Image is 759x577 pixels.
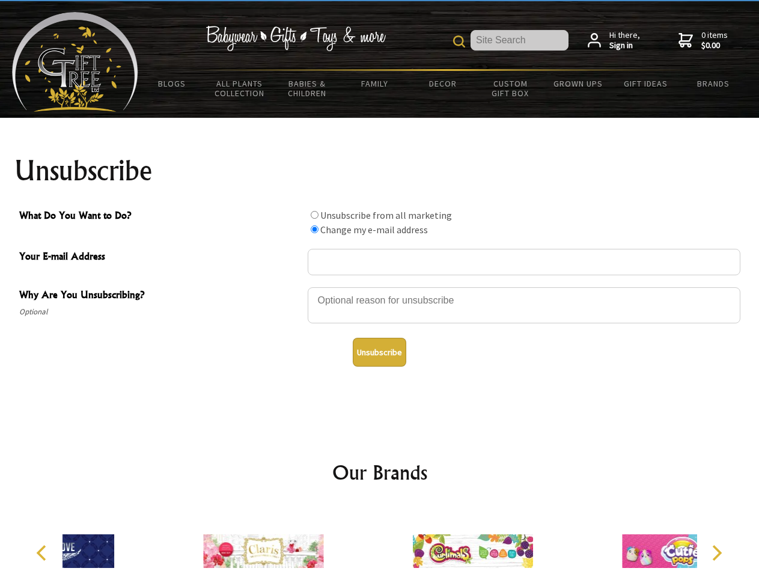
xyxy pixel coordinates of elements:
[19,305,302,319] span: Optional
[588,30,640,51] a: Hi there,Sign in
[138,71,206,96] a: BLOGS
[24,458,736,487] h2: Our Brands
[308,249,740,275] input: Your E-mail Address
[206,71,274,106] a: All Plants Collection
[14,156,745,185] h1: Unsubscribe
[320,224,428,236] label: Change my e-mail address
[19,287,302,305] span: Why Are You Unsubscribing?
[680,71,748,96] a: Brands
[30,540,56,566] button: Previous
[701,29,728,51] span: 0 items
[308,287,740,323] textarea: Why Are You Unsubscribing?
[453,35,465,47] img: product search
[477,71,544,106] a: Custom Gift Box
[544,71,612,96] a: Grown Ups
[19,208,302,225] span: What Do You Want to Do?
[612,71,680,96] a: Gift Ideas
[273,71,341,106] a: Babies & Children
[609,40,640,51] strong: Sign in
[678,30,728,51] a: 0 items$0.00
[311,225,319,233] input: What Do You Want to Do?
[19,249,302,266] span: Your E-mail Address
[353,338,406,367] button: Unsubscribe
[206,26,386,51] img: Babywear - Gifts - Toys & more
[471,30,568,50] input: Site Search
[703,540,730,566] button: Next
[341,71,409,96] a: Family
[409,71,477,96] a: Decor
[609,30,640,51] span: Hi there,
[701,40,728,51] strong: $0.00
[320,209,452,221] label: Unsubscribe from all marketing
[12,12,138,112] img: Babyware - Gifts - Toys and more...
[311,211,319,219] input: What Do You Want to Do?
